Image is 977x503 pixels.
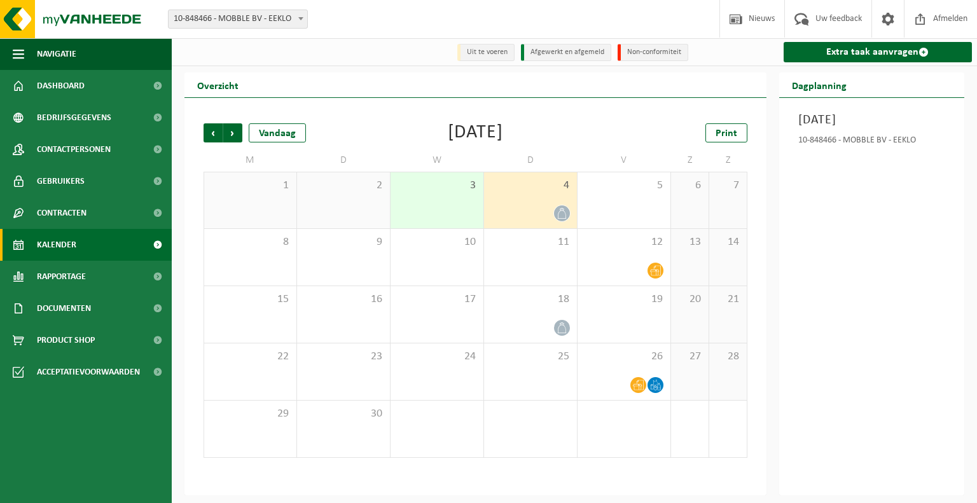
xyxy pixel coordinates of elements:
[709,149,747,172] td: Z
[521,44,611,61] li: Afgewerkt en afgemeld
[169,10,307,28] span: 10-848466 - MOBBLE BV - EEKLO
[584,179,664,193] span: 5
[677,235,702,249] span: 13
[784,42,973,62] a: Extra taak aanvragen
[677,293,702,307] span: 20
[37,134,111,165] span: Contactpersonen
[223,123,242,142] span: Volgende
[448,123,503,142] div: [DATE]
[211,407,290,421] span: 29
[798,136,946,149] div: 10-848466 - MOBBLE BV - EEKLO
[37,102,111,134] span: Bedrijfsgegevens
[211,350,290,364] span: 22
[37,229,76,261] span: Kalender
[397,350,477,364] span: 24
[303,350,384,364] span: 23
[490,179,571,193] span: 4
[37,197,87,229] span: Contracten
[618,44,688,61] li: Non-conformiteit
[716,350,740,364] span: 28
[249,123,306,142] div: Vandaag
[297,149,391,172] td: D
[716,293,740,307] span: 21
[397,179,477,193] span: 3
[37,293,91,324] span: Documenten
[397,235,477,249] span: 10
[716,179,740,193] span: 7
[37,261,86,293] span: Rapportage
[584,350,664,364] span: 26
[490,235,571,249] span: 11
[303,179,384,193] span: 2
[211,179,290,193] span: 1
[391,149,484,172] td: W
[705,123,747,142] a: Print
[490,293,571,307] span: 18
[578,149,671,172] td: V
[397,293,477,307] span: 17
[37,356,140,388] span: Acceptatievoorwaarden
[677,179,702,193] span: 6
[484,149,578,172] td: D
[211,235,290,249] span: 8
[211,293,290,307] span: 15
[204,123,223,142] span: Vorige
[168,10,308,29] span: 10-848466 - MOBBLE BV - EEKLO
[204,149,297,172] td: M
[184,72,251,97] h2: Overzicht
[37,38,76,70] span: Navigatie
[37,324,95,356] span: Product Shop
[457,44,515,61] li: Uit te voeren
[303,235,384,249] span: 9
[303,407,384,421] span: 30
[303,293,384,307] span: 16
[584,235,664,249] span: 12
[37,70,85,102] span: Dashboard
[490,350,571,364] span: 25
[37,165,85,197] span: Gebruikers
[584,293,664,307] span: 19
[671,149,709,172] td: Z
[716,235,740,249] span: 14
[779,72,859,97] h2: Dagplanning
[677,350,702,364] span: 27
[716,128,737,139] span: Print
[798,111,946,130] h3: [DATE]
